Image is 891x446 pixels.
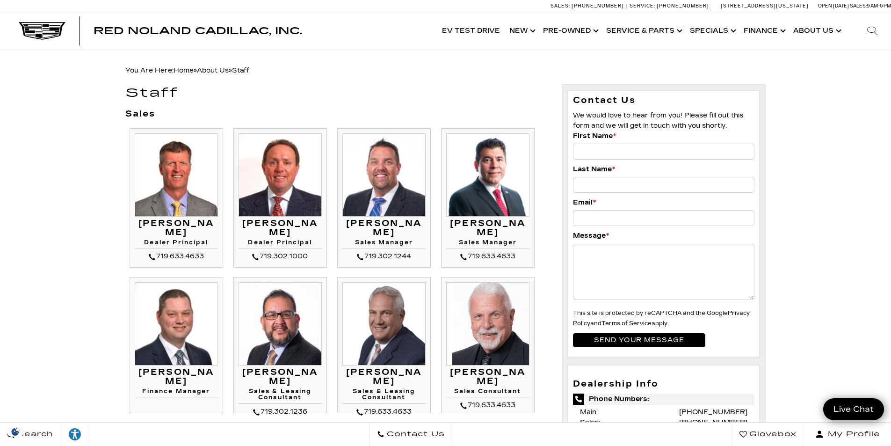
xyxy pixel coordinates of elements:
a: About Us [789,12,844,50]
label: First Name [573,131,616,141]
span: We would love to hear from you! Please fill out this form and we will get in touch with you shortly. [573,111,743,130]
div: 719.302.1244 [342,251,426,262]
span: Main: [580,408,598,416]
h3: [PERSON_NAME] [446,368,529,387]
small: This site is protected by reCAPTCHA and the Google and apply. [573,310,750,327]
a: Contact Us [369,423,452,446]
h3: [PERSON_NAME] [135,368,218,387]
a: New [505,12,538,50]
img: Opt-Out Icon [5,427,26,437]
h4: Sales & Leasing Consultant [342,388,426,403]
a: Live Chat [823,398,884,420]
h3: [PERSON_NAME] [342,368,426,387]
h3: Dealership Info [573,380,755,389]
a: Home [174,66,194,74]
a: Service: [PHONE_NUMBER] [626,3,711,8]
h4: Finance Manager [135,388,218,397]
span: Red Noland Cadillac, Inc. [94,25,302,37]
span: [PHONE_NUMBER] [657,3,709,9]
span: Service: [630,3,655,9]
label: Last Name [573,164,615,175]
span: 9 AM-6 PM [867,3,891,9]
h3: [PERSON_NAME] [135,219,218,238]
a: Sales: [PHONE_NUMBER] [551,3,626,8]
h4: Sales & Leasing Consultant [239,388,322,403]
h4: Sales Manager [342,240,426,249]
a: EV Test Drive [437,12,505,50]
a: Red Noland Cadillac, Inc. [94,26,302,36]
a: Privacy Policy [573,310,750,327]
a: Terms of Service [601,320,652,327]
a: Explore your accessibility options [61,423,89,446]
div: 719.302.1000 [239,251,322,262]
span: Sales: [580,418,600,426]
a: [PHONE_NUMBER] [679,418,747,426]
div: 719.633.4633 [446,400,529,411]
h3: [PERSON_NAME] [239,368,322,387]
span: » [174,66,249,74]
h4: Dealer Principal [239,240,322,249]
span: » [197,66,249,74]
h4: Sales Manager [446,240,529,249]
h1: Staff [125,87,548,100]
span: Contact Us [384,428,445,441]
input: Send your message [573,333,705,347]
span: Phone Numbers: [573,394,755,405]
input: Email* [573,210,755,226]
span: Search [14,428,53,441]
a: Specials [685,12,739,50]
span: Sales: [850,3,867,9]
span: Live Chat [829,404,878,415]
h3: [PERSON_NAME] [342,219,426,238]
div: 719.302.1236 [239,406,322,417]
a: Pre-Owned [538,12,601,50]
span: Staff [232,66,249,74]
h4: Dealer Principal [135,240,218,249]
img: Cadillac Dark Logo with Cadillac White Text [19,22,65,40]
div: Breadcrumbs [125,64,766,77]
div: 719.633.4633 [342,406,426,417]
a: [PHONE_NUMBER] [679,408,747,416]
span: You Are Here: [125,66,249,74]
div: Search [854,12,891,50]
input: First Name* [573,144,755,160]
div: 719.633.4633 [135,251,218,262]
input: Last Name* [573,177,755,193]
a: About Us [197,66,229,74]
a: Finance [739,12,789,50]
a: [STREET_ADDRESS][US_STATE] [721,3,809,9]
h4: Sales Consultant [446,388,529,397]
h3: [PERSON_NAME] [446,219,529,238]
h3: Sales [125,110,548,119]
textarea: Message* [573,244,755,300]
span: Glovebox [747,428,797,441]
span: My Profile [824,428,880,441]
a: Glovebox [732,423,804,446]
label: Message [573,231,609,241]
a: Service & Parts [601,12,685,50]
div: Explore your accessibility options [61,427,89,441]
h3: Contact Us [573,95,755,106]
button: Open user profile menu [804,423,891,446]
h3: [PERSON_NAME] [239,219,322,238]
label: Email [573,197,596,208]
span: Open [DATE] [818,3,849,9]
form: Contact Us [573,95,755,352]
section: Click to Open Cookie Consent Modal [5,427,26,437]
span: Sales: [551,3,570,9]
span: [PHONE_NUMBER] [572,3,624,9]
div: 719.633.4633 [446,251,529,262]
